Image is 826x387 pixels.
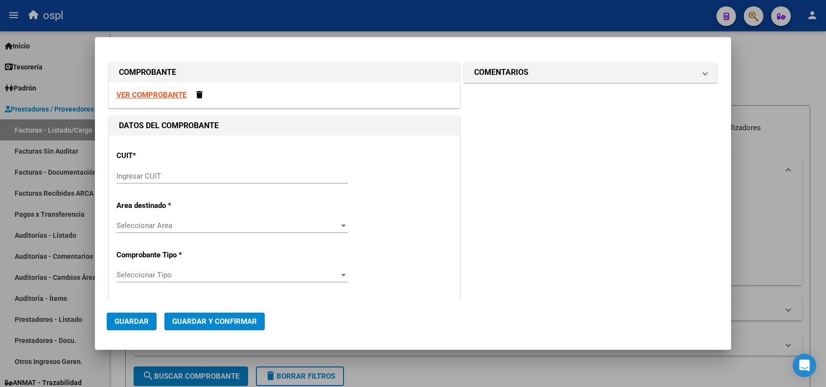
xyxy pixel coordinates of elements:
[172,317,257,326] span: Guardar y Confirmar
[116,221,339,230] span: Seleccionar Area
[164,313,265,330] button: Guardar y Confirmar
[464,63,717,82] mat-expansion-panel-header: COMENTARIOS
[107,313,157,330] button: Guardar
[116,271,339,279] span: Seleccionar Tipo
[474,67,528,78] h1: COMENTARIOS
[119,121,219,130] strong: DATOS DEL COMPROBANTE
[119,68,176,77] strong: COMPROBANTE
[115,317,149,326] span: Guardar
[116,299,217,310] p: Punto de Venta
[116,250,217,261] p: Comprobante Tipo *
[116,91,186,99] a: VER COMPROBANTE
[793,354,816,377] div: Open Intercom Messenger
[116,200,217,211] p: Area destinado *
[116,150,217,161] p: CUIT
